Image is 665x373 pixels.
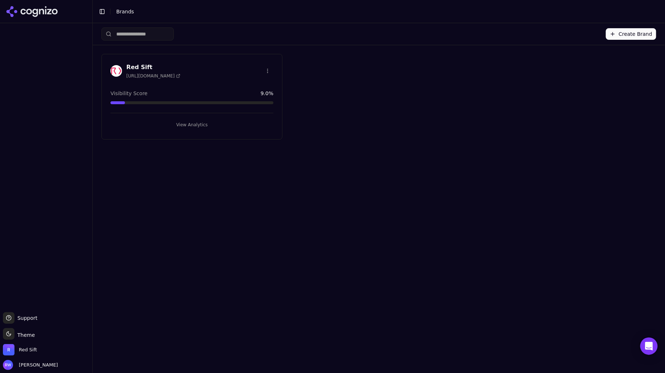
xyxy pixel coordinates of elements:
[110,119,273,131] button: View Analytics
[110,65,122,77] img: Red Sift
[110,90,147,97] span: Visibility Score
[126,73,180,79] span: [URL][DOMAIN_NAME]
[260,90,273,97] span: 9.0 %
[16,362,58,368] span: [PERSON_NAME]
[640,338,658,355] div: Open Intercom Messenger
[14,314,37,322] span: Support
[606,28,656,40] button: Create Brand
[116,9,134,14] span: Brands
[3,360,58,370] button: Open user button
[19,347,37,353] span: Red Sift
[3,344,37,356] button: Open organization switcher
[126,63,180,72] h3: Red Sift
[3,344,14,356] img: Red Sift
[116,8,645,15] nav: breadcrumb
[3,360,13,370] img: Rebecca Warren
[14,332,35,338] span: Theme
